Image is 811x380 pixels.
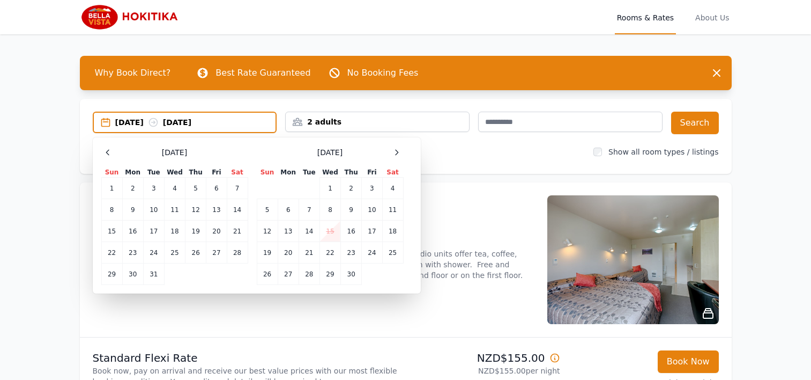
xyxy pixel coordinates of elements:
td: 9 [341,199,362,221]
th: Tue [143,167,164,178]
span: Why Book Direct? [86,62,180,84]
td: 26 [185,242,206,264]
td: 8 [319,199,340,221]
td: 17 [362,221,382,242]
th: Mon [122,167,143,178]
td: 19 [185,221,206,242]
td: 28 [299,264,319,285]
td: 12 [257,221,278,242]
th: Wed [164,167,185,178]
td: 12 [185,199,206,221]
td: 17 [143,221,164,242]
td: 20 [278,242,299,264]
span: [DATE] [317,147,343,158]
th: Thu [341,167,362,178]
td: 19 [257,242,278,264]
th: Sun [257,167,278,178]
th: Sun [101,167,122,178]
td: 23 [341,242,362,264]
td: 3 [362,178,382,199]
td: 27 [278,264,299,285]
td: 15 [101,221,122,242]
td: 4 [164,178,185,199]
th: Wed [319,167,340,178]
td: 5 [185,178,206,199]
td: 13 [206,199,227,221]
td: 13 [278,221,299,242]
span: [DATE] [162,147,187,158]
td: 27 [206,242,227,264]
td: 5 [257,199,278,221]
td: 16 [122,221,143,242]
td: 22 [101,242,122,264]
button: Search [671,112,719,134]
td: 31 [143,264,164,285]
td: 11 [382,199,403,221]
td: 7 [299,199,319,221]
td: 30 [341,264,362,285]
th: Sat [227,167,248,178]
td: 9 [122,199,143,221]
div: [DATE] [DATE] [115,117,276,128]
td: 29 [319,264,340,285]
td: 8 [101,199,122,221]
p: Best Rate Guaranteed [215,67,310,79]
th: Fri [362,167,382,178]
td: 28 [227,242,248,264]
label: Show all room types / listings [608,148,718,156]
button: Book Now [658,350,719,373]
td: 11 [164,199,185,221]
td: 22 [319,242,340,264]
p: NZD$155.00 per night [410,366,560,376]
th: Tue [299,167,319,178]
td: 10 [143,199,164,221]
td: 6 [206,178,227,199]
td: 18 [382,221,403,242]
td: 21 [227,221,248,242]
th: Sat [382,167,403,178]
td: 24 [362,242,382,264]
td: 20 [206,221,227,242]
td: 25 [382,242,403,264]
p: NZD$155.00 [410,350,560,366]
td: 10 [362,199,382,221]
td: 16 [341,221,362,242]
td: 14 [299,221,319,242]
td: 2 [341,178,362,199]
td: 26 [257,264,278,285]
p: No Booking Fees [347,67,419,79]
td: 4 [382,178,403,199]
td: 30 [122,264,143,285]
td: 15 [319,221,340,242]
td: 1 [319,178,340,199]
td: 3 [143,178,164,199]
td: 21 [299,242,319,264]
td: 18 [164,221,185,242]
th: Mon [278,167,299,178]
td: 2 [122,178,143,199]
td: 24 [143,242,164,264]
th: Fri [206,167,227,178]
img: Bella Vista Hokitika [80,4,183,30]
td: 14 [227,199,248,221]
td: 6 [278,199,299,221]
p: Standard Flexi Rate [93,350,401,366]
td: 29 [101,264,122,285]
th: Thu [185,167,206,178]
div: 2 adults [286,116,469,127]
td: 25 [164,242,185,264]
td: 1 [101,178,122,199]
td: 23 [122,242,143,264]
td: 7 [227,178,248,199]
